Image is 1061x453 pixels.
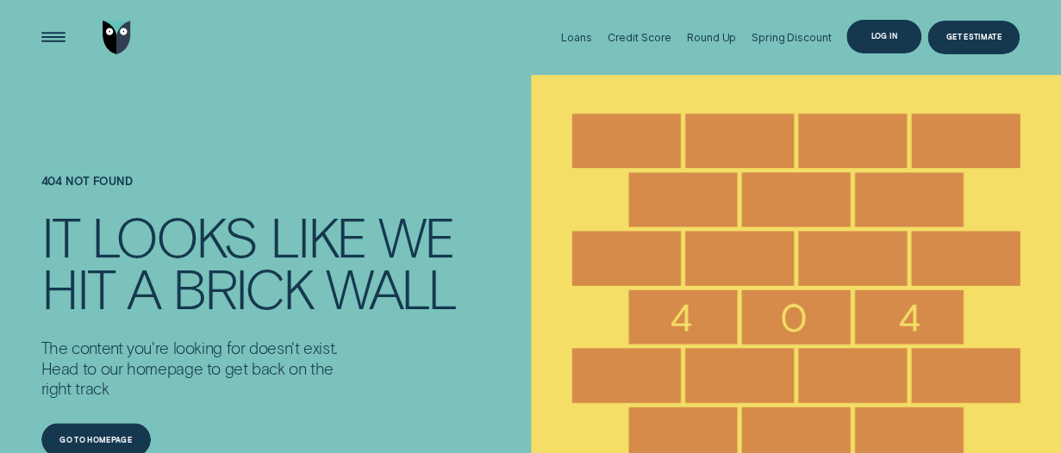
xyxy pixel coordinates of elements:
div: Credit Score [608,31,672,44]
h4: It looks like we hit a brick wall [41,209,489,313]
button: Log in [846,20,921,53]
div: Loans [561,31,591,44]
div: like [270,209,365,261]
button: Open Menu [37,21,71,54]
img: Wisr [103,21,130,54]
div: looks [91,209,257,261]
div: wall [326,261,456,313]
div: brick [172,261,312,313]
div: It [41,209,78,261]
div: Round Up [687,31,736,44]
h1: 404 NOT FOUND [41,175,531,209]
div: The content you're looking for doesn't exist. Head to our homepage to get back on the right track [41,313,365,398]
a: Get Estimate [927,21,1020,54]
div: we [378,209,453,261]
div: Log in [871,33,897,40]
div: hit [41,261,114,313]
div: a [127,261,159,313]
div: Spring Discount [752,31,831,44]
